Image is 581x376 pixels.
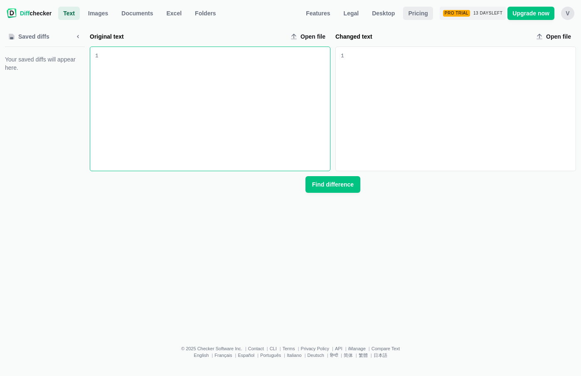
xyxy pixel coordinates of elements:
[86,9,110,17] span: Images
[403,7,433,20] a: Pricing
[20,9,52,17] span: checker
[90,32,284,41] label: Original text
[473,11,502,16] span: 13 days left
[341,52,344,60] div: 1
[260,353,281,358] a: Português
[370,9,396,17] span: Desktop
[372,346,400,351] a: Compare Text
[342,9,361,17] span: Legal
[190,7,221,20] button: Folders
[304,9,332,17] span: Features
[120,9,155,17] span: Documents
[71,30,85,43] button: Minimize sidebar
[308,353,324,358] a: Deutsch
[374,353,387,358] a: 日本語
[83,7,113,20] a: Images
[335,32,529,41] label: Changed text
[58,7,80,20] a: Text
[305,176,360,193] button: Find difference
[367,7,400,20] a: Desktop
[7,8,17,18] img: Diffchecker logo
[344,353,353,358] a: 简体
[181,346,248,351] li: © 2025 Checker Software Inc.
[310,180,355,189] span: Find difference
[194,353,209,358] a: English
[511,9,551,17] span: Upgrade now
[214,353,232,358] a: Français
[544,32,573,41] span: Open file
[339,7,364,20] a: Legal
[116,7,158,20] a: Documents
[406,9,429,17] span: Pricing
[162,7,187,20] a: Excel
[165,9,184,17] span: Excel
[62,9,76,17] span: Text
[98,47,330,171] div: Original text input
[533,30,576,43] label: Changed text upload
[335,346,342,351] a: API
[270,346,277,351] a: CLI
[248,346,264,351] a: Contact
[95,52,98,60] div: 1
[301,346,329,351] a: Privacy Policy
[5,55,85,72] span: Your saved diffs will appear here.
[443,10,470,17] div: Pro Trial
[193,9,218,17] span: Folders
[20,10,30,17] span: Diff
[283,346,295,351] a: Terms
[359,353,368,358] a: 繁體
[561,7,574,20] button: v
[507,7,554,20] a: Upgrade now
[344,47,576,171] div: Changed text input
[287,30,330,43] label: Original text upload
[299,32,327,41] span: Open file
[348,346,366,351] a: iManage
[301,7,335,20] a: Features
[330,353,338,358] a: हिन्दी
[7,7,52,20] a: Diffchecker
[287,353,301,358] a: Italiano
[238,353,254,358] a: Español
[17,32,51,41] span: Saved diffs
